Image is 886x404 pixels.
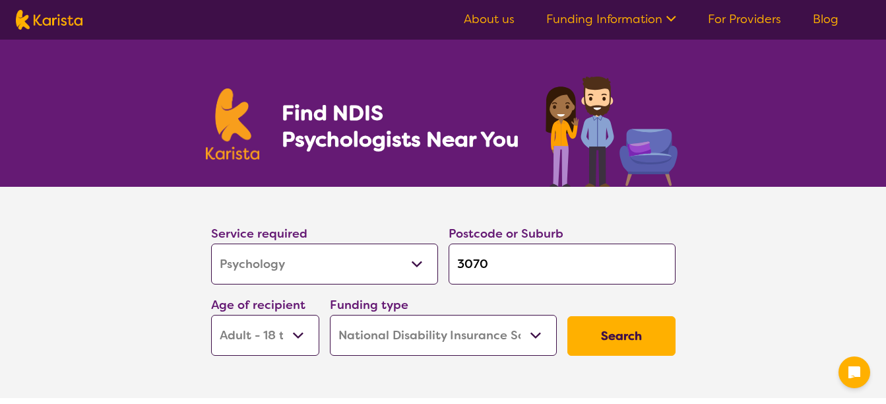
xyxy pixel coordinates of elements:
[464,11,515,27] a: About us
[567,316,676,356] button: Search
[211,297,305,313] label: Age of recipient
[813,11,839,27] a: Blog
[211,226,307,242] label: Service required
[206,88,260,160] img: Karista logo
[708,11,781,27] a: For Providers
[330,297,408,313] label: Funding type
[449,244,676,285] input: Type
[546,11,676,27] a: Funding Information
[16,10,82,30] img: Karista logo
[541,71,681,187] img: psychology
[449,226,563,242] label: Postcode or Suburb
[282,100,526,152] h1: Find NDIS Psychologists Near You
